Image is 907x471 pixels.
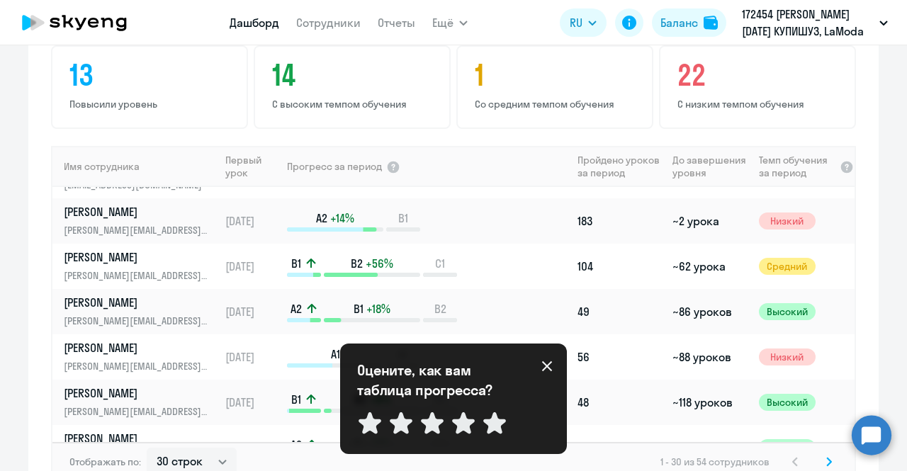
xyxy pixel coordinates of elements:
[677,98,842,110] p: С низким темпом обучения
[434,301,446,317] span: B2
[316,210,327,226] span: A2
[64,404,210,419] p: [PERSON_NAME][EMAIL_ADDRESS][DOMAIN_NAME]
[572,334,667,380] td: 56
[759,258,816,275] span: Средний
[220,146,286,187] th: Первый урок
[354,301,364,317] span: B1
[64,222,210,238] p: [PERSON_NAME][EMAIL_ADDRESS][DOMAIN_NAME]
[366,256,393,271] span: +56%
[220,289,286,334] td: [DATE]
[667,289,753,334] td: ~86 уроков
[64,431,219,465] a: [PERSON_NAME][EMAIL_ADDRESS][DOMAIN_NAME]
[64,340,210,356] p: [PERSON_NAME]
[52,146,220,187] th: Имя сотрудника
[351,256,363,271] span: B2
[667,244,753,289] td: ~62 урока
[667,146,753,187] th: До завершения уровня
[759,303,816,320] span: Высокий
[742,6,874,40] p: 172454 [PERSON_NAME][DATE] КУПИШУЗ, LaModa КУПИШУЗ, ООО
[432,8,468,37] button: Ещё
[366,301,390,317] span: +18%
[64,358,210,374] p: [PERSON_NAME][EMAIL_ADDRESS][DOMAIN_NAME]
[570,14,582,31] span: RU
[660,14,698,31] div: Баланс
[64,268,210,283] p: [PERSON_NAME][EMAIL_ADDRESS][DOMAIN_NAME]
[220,244,286,289] td: [DATE]
[69,455,141,468] span: Отображать по:
[378,16,415,30] a: Отчеты
[64,385,210,401] p: [PERSON_NAME]
[704,16,718,30] img: balance
[475,58,639,92] h4: 1
[296,16,361,30] a: Сотрудники
[220,334,286,380] td: [DATE]
[667,198,753,244] td: ~2 урока
[291,301,302,317] span: A2
[759,212,816,229] span: Низкий
[735,6,895,40] button: 172454 [PERSON_NAME][DATE] КУПИШУЗ, LaModa КУПИШУЗ, ООО
[64,313,210,329] p: [PERSON_NAME][EMAIL_ADDRESS][DOMAIN_NAME]
[220,380,286,425] td: [DATE]
[331,346,340,362] span: A1
[272,98,436,110] p: С высоким темпом обучения
[64,204,210,220] p: [PERSON_NAME]
[64,431,210,446] p: [PERSON_NAME]
[291,437,302,453] span: A2
[677,58,842,92] h4: 22
[220,198,286,244] td: [DATE]
[667,334,753,380] td: ~88 уроков
[572,244,667,289] td: 104
[64,249,219,283] a: [PERSON_NAME][PERSON_NAME][EMAIL_ADDRESS][DOMAIN_NAME]
[435,256,445,271] span: C1
[759,394,816,411] span: Высокий
[667,380,753,425] td: ~118 уроков
[64,249,210,265] p: [PERSON_NAME]
[759,348,816,365] span: Низкий
[287,160,382,173] span: Прогресс за период
[572,425,667,470] td: 76
[560,8,607,37] button: RU
[291,392,301,407] span: B1
[64,204,219,238] a: [PERSON_NAME][PERSON_NAME][EMAIL_ADDRESS][DOMAIN_NAME]
[64,295,219,329] a: [PERSON_NAME][PERSON_NAME][EMAIL_ADDRESS][DOMAIN_NAME]
[64,295,210,310] p: [PERSON_NAME]
[64,385,219,419] a: [PERSON_NAME][PERSON_NAME][EMAIL_ADDRESS][DOMAIN_NAME]
[64,340,219,374] a: [PERSON_NAME][PERSON_NAME][EMAIL_ADDRESS][DOMAIN_NAME]
[667,425,753,470] td: ~69 уроков
[330,210,354,226] span: +14%
[475,98,639,110] p: Со средним темпом обучения
[230,16,279,30] a: Дашборд
[432,14,453,31] span: Ещё
[660,455,770,468] span: 1 - 30 из 54 сотрудников
[572,380,667,425] td: 48
[652,8,726,37] button: Балансbalance
[398,210,408,226] span: B1
[572,198,667,244] td: 183
[291,256,301,271] span: B1
[272,58,436,92] h4: 14
[220,425,286,470] td: [DATE]
[759,439,816,456] span: Высокий
[69,98,234,110] p: Повысили уровень
[69,58,234,92] h4: 13
[572,146,667,187] th: Пройдено уроков за период
[357,361,513,400] p: Оцените, как вам таблица прогресса?
[759,154,835,179] span: Темп обучения за период
[572,289,667,334] td: 49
